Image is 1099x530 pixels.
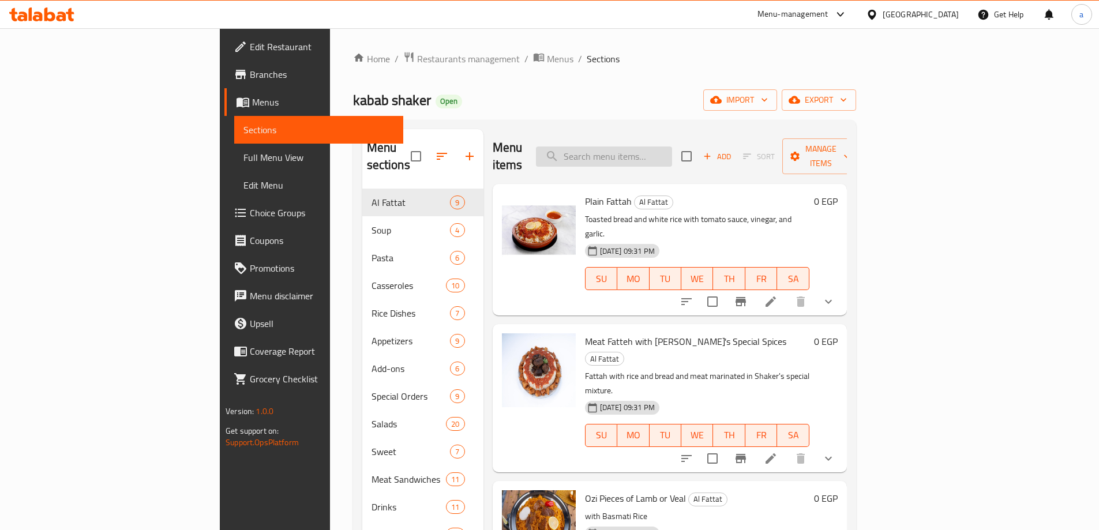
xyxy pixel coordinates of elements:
[450,196,464,209] div: items
[822,452,835,465] svg: Show Choices
[524,52,528,66] li: /
[650,424,681,447] button: TU
[446,500,464,514] div: items
[372,223,451,237] span: Soup
[372,362,451,375] span: Add-ons
[792,142,850,171] span: Manage items
[718,270,740,287] span: TH
[533,51,573,66] a: Menus
[764,452,778,465] a: Edit menu item
[450,389,464,403] div: items
[243,178,394,192] span: Edit Menu
[686,270,708,287] span: WE
[451,253,464,264] span: 6
[224,365,403,393] a: Grocery Checklist
[585,369,809,398] p: Fattah with rice and bread and meat marinated in Shaker's special mixture.
[586,352,624,366] span: Al Fattat
[702,150,733,163] span: Add
[372,389,451,403] div: Special Orders
[451,336,464,347] span: 9
[372,196,451,209] span: Al Fattat
[777,267,809,290] button: SA
[372,279,447,292] div: Casseroles
[250,344,394,358] span: Coverage Report
[353,51,856,66] nav: breadcrumb
[447,280,464,291] span: 10
[372,417,447,431] div: Salads
[450,306,464,320] div: items
[362,216,483,244] div: Soup4
[362,299,483,327] div: Rice Dishes7
[447,474,464,485] span: 11
[700,290,725,314] span: Select to update
[234,116,403,144] a: Sections
[450,334,464,348] div: items
[493,139,523,174] h2: Menu items
[585,193,632,210] span: Plain Fattah
[226,435,299,450] a: Support.OpsPlatform
[372,334,451,348] span: Appetizers
[226,423,279,438] span: Get support on:
[372,472,447,486] span: Meat Sandwiches
[224,33,403,61] a: Edit Restaurant
[736,148,782,166] span: Select section first
[673,445,700,472] button: sort-choices
[791,93,847,107] span: export
[362,327,483,355] div: Appetizers9
[750,270,772,287] span: FR
[250,317,394,330] span: Upsell
[451,391,464,402] span: 9
[224,88,403,116] a: Menus
[699,148,736,166] button: Add
[252,95,394,109] span: Menus
[372,500,447,514] div: Drinks
[250,372,394,386] span: Grocery Checklist
[250,206,394,220] span: Choice Groups
[451,197,464,208] span: 9
[256,404,273,419] span: 1.0.0
[782,138,860,174] button: Manage items
[595,246,659,257] span: [DATE] 09:31 PM
[362,493,483,521] div: Drinks11
[814,490,838,506] h6: 0 EGP
[404,144,428,168] span: Select all sections
[787,288,815,315] button: delete
[713,424,745,447] button: TH
[750,427,772,443] span: FR
[536,146,672,167] input: search
[700,446,725,471] span: Select to update
[451,446,464,457] span: 7
[654,270,677,287] span: TU
[815,288,842,315] button: show more
[403,51,520,66] a: Restaurants management
[814,193,838,209] h6: 0 EGP
[224,61,403,88] a: Branches
[815,445,842,472] button: show more
[456,142,483,170] button: Add section
[502,193,576,267] img: Plain Fattah
[585,267,617,290] button: SU
[578,52,582,66] li: /
[777,424,809,447] button: SA
[585,212,809,241] p: Toasted bread and white rice with tomato sauce, vinegar, and garlic.
[362,465,483,493] div: Meat Sandwiches11
[446,417,464,431] div: items
[764,295,778,309] a: Edit menu item
[362,438,483,465] div: Sweet7
[234,171,403,199] a: Edit Menu
[814,333,838,349] h6: 0 EGP
[1079,8,1083,21] span: a
[362,272,483,299] div: Casseroles10
[451,225,464,236] span: 4
[372,251,451,265] span: Pasta
[689,493,727,506] span: Al Fattat
[634,196,673,209] div: Al Fattat
[250,40,394,54] span: Edit Restaurant
[686,427,708,443] span: WE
